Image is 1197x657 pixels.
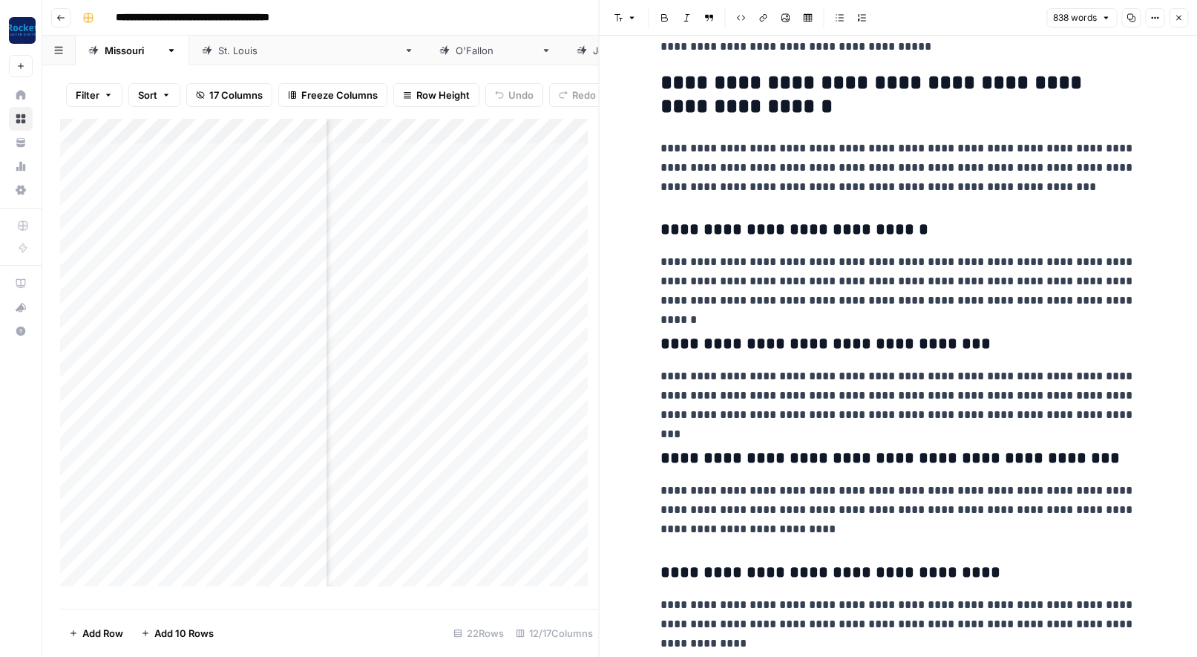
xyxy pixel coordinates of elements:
[105,43,160,58] div: [US_STATE]
[301,88,378,102] span: Freeze Columns
[66,83,122,107] button: Filter
[9,107,33,131] a: Browse
[485,83,543,107] button: Undo
[447,621,510,645] div: 22 Rows
[1046,8,1117,27] button: 838 words
[9,178,33,202] a: Settings
[278,83,387,107] button: Freeze Columns
[549,83,606,107] button: Redo
[393,83,479,107] button: Row Height
[209,88,263,102] span: 17 Columns
[9,131,33,154] a: Your Data
[82,626,123,641] span: Add Row
[9,295,33,319] button: What's new?
[9,12,33,49] button: Workspace: Rocket Pilots
[1053,11,1097,24] span: 838 words
[508,88,534,102] span: Undo
[76,88,99,102] span: Filter
[186,83,272,107] button: 17 Columns
[128,83,180,107] button: Sort
[218,43,398,58] div: [GEOGRAPHIC_DATA][PERSON_NAME]
[9,319,33,343] button: Help + Support
[427,36,564,65] a: [PERSON_NAME]
[9,272,33,295] a: AirOps Academy
[416,88,470,102] span: Row Height
[9,83,33,107] a: Home
[9,17,36,44] img: Rocket Pilots Logo
[189,36,427,65] a: [GEOGRAPHIC_DATA][PERSON_NAME]
[10,296,32,318] div: What's new?
[132,621,223,645] button: Add 10 Rows
[572,88,596,102] span: Redo
[510,621,599,645] div: 12/17 Columns
[138,88,157,102] span: Sort
[76,36,189,65] a: [US_STATE]
[456,43,535,58] div: [PERSON_NAME]
[154,626,214,641] span: Add 10 Rows
[60,621,132,645] button: Add Row
[564,36,722,65] a: [GEOGRAPHIC_DATA]
[9,154,33,178] a: Usage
